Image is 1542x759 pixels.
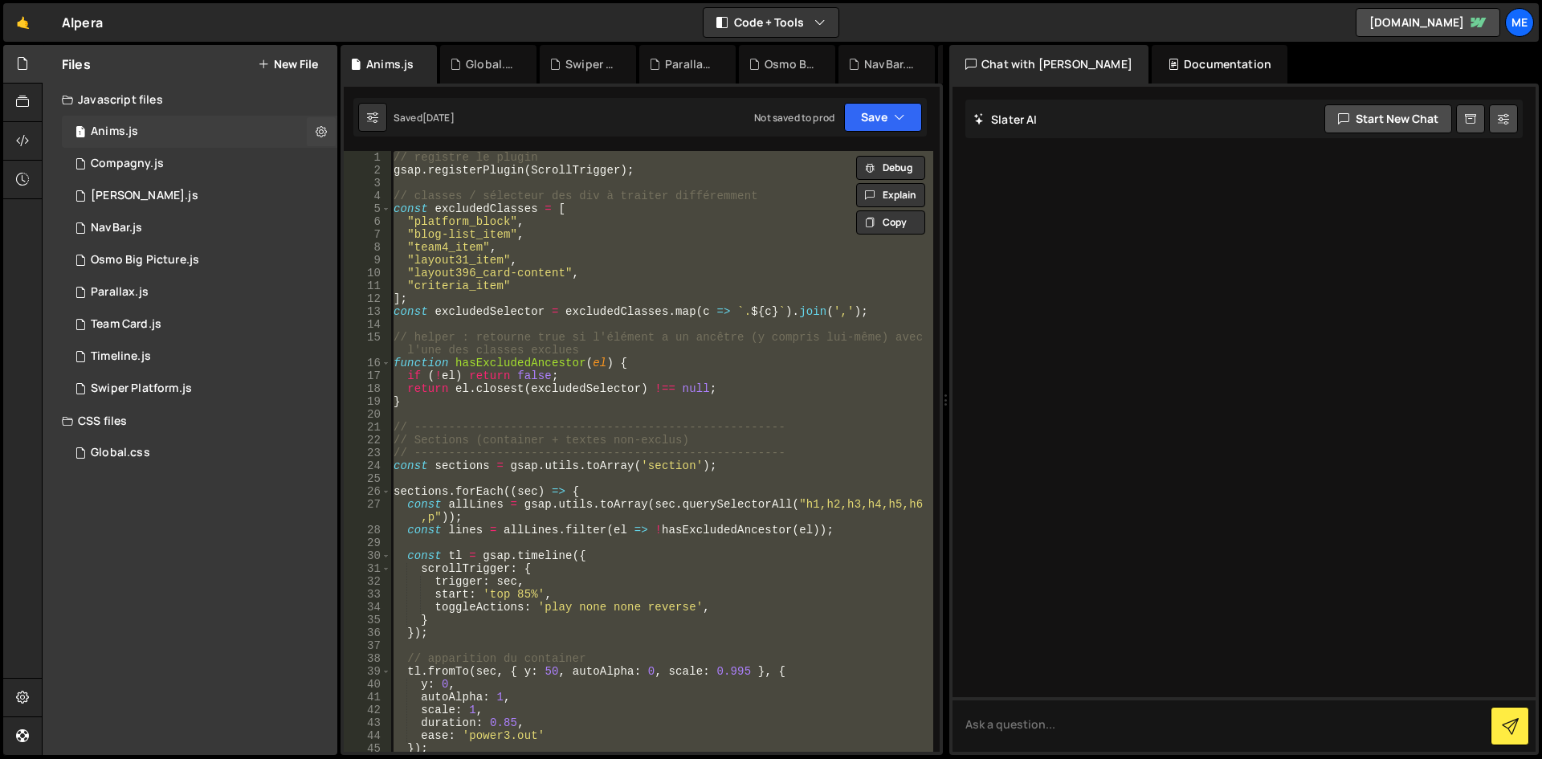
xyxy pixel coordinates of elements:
div: 16285/44080.js [62,148,337,180]
div: NavBar.js [91,221,142,235]
div: Team Card.js [91,317,161,332]
div: 16285/45492.js [62,276,337,308]
div: Swiper Platform.js [91,382,192,396]
div: Anims.js [366,56,414,72]
div: 15 [344,331,391,357]
div: 16285/44842.js [62,244,337,276]
div: 34 [344,601,391,614]
div: 5 [344,202,391,215]
div: 16285/43939.js [62,308,337,341]
div: 40 [344,678,391,691]
div: 4 [344,190,391,202]
div: 8 [344,241,391,254]
button: Debug [856,156,925,180]
div: Global.css [466,56,517,72]
div: 16 [344,357,391,369]
div: 38 [344,652,391,665]
div: 16285/43961.js [62,373,337,405]
button: Explain [856,183,925,207]
div: 21 [344,421,391,434]
div: 45 [344,742,391,755]
button: New File [258,58,318,71]
div: 37 [344,639,391,652]
div: 10 [344,267,391,280]
div: 1 [344,151,391,164]
div: 17 [344,369,391,382]
div: 30 [344,549,391,562]
span: 1 [75,127,85,140]
button: Code + Tools [704,8,838,37]
div: 35 [344,614,391,626]
div: Swiper Platform.js [565,56,617,72]
div: [PERSON_NAME].js [91,189,198,203]
div: 7 [344,228,391,241]
a: Me [1505,8,1534,37]
div: NavBar.js [864,56,916,72]
a: 🤙 [3,3,43,42]
div: 27 [344,498,391,524]
h2: Slater AI [973,112,1038,127]
div: Global.css [91,446,150,460]
div: 2 [344,164,391,177]
div: 41 [344,691,391,704]
div: 3 [344,177,391,190]
div: Osmo Big Picture.js [765,56,816,72]
div: 42 [344,704,391,716]
h2: Files [62,55,91,73]
div: 25 [344,472,391,485]
div: 16285/45494.js [62,180,337,212]
div: Alpera [62,13,103,32]
div: Osmo Big Picture.js [91,253,199,267]
div: Saved [394,111,455,124]
div: 13 [344,305,391,318]
div: 23 [344,447,391,459]
div: 28 [344,524,391,537]
div: 44 [344,729,391,742]
div: 39 [344,665,391,678]
div: 9 [344,254,391,267]
div: 12 [344,292,391,305]
div: Timeline.js [91,349,151,364]
div: CSS files [43,405,337,437]
div: Documentation [1152,45,1287,84]
div: 20 [344,408,391,421]
div: 26 [344,485,391,498]
div: 11 [344,280,391,292]
div: 16285/43940.css [62,437,343,469]
div: 16285/44875.js [62,341,337,373]
div: 18 [344,382,391,395]
button: Start new chat [1324,104,1452,133]
div: 16285/44885.js [62,212,337,244]
div: 14 [344,318,391,331]
button: Save [844,103,922,132]
div: [DATE] [422,111,455,124]
div: Chat with [PERSON_NAME] [949,45,1148,84]
div: Compagny.js [91,157,164,171]
div: 31 [344,562,391,575]
div: Anims.js [91,124,138,139]
a: [DOMAIN_NAME] [1356,8,1500,37]
div: Parallax.js [665,56,716,72]
div: 16285/44894.js [62,116,337,148]
div: Parallax.js [91,285,149,300]
div: 19 [344,395,391,408]
div: 24 [344,459,391,472]
div: 43 [344,716,391,729]
div: 6 [344,215,391,228]
div: Javascript files [43,84,337,116]
div: 32 [344,575,391,588]
button: Copy [856,210,925,235]
div: 33 [344,588,391,601]
div: Not saved to prod [754,111,834,124]
div: 22 [344,434,391,447]
div: 36 [344,626,391,639]
div: 29 [344,537,391,549]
